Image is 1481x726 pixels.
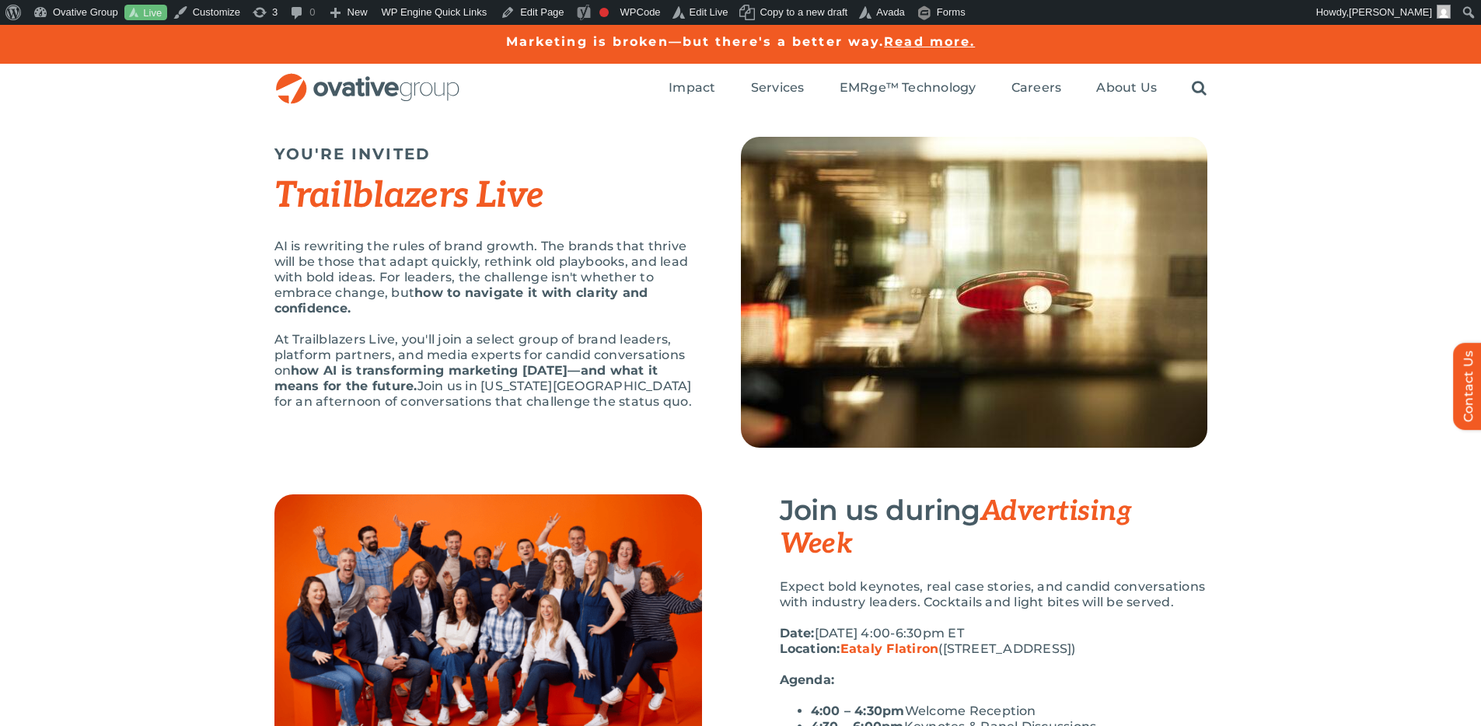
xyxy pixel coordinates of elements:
[274,332,702,410] p: At Trailblazers Live, you'll join a select group of brand leaders, platform partners, and media e...
[506,34,885,49] a: Marketing is broken—but there's a better way.
[274,239,702,316] p: AI is rewriting the rules of brand growth. The brands that thrive will be those that adapt quickl...
[1096,80,1157,97] a: About Us
[780,626,815,640] strong: Date:
[840,80,976,96] span: EMRge™ Technology
[780,641,939,656] strong: Location:
[780,579,1207,610] p: Expect bold keynotes, real case stories, and candid conversations with industry leaders. Cocktail...
[599,8,609,17] div: Focus keyphrase not set
[780,494,1207,560] h3: Join us during
[1011,80,1062,96] span: Careers
[274,285,648,316] strong: how to navigate it with clarity and confidence.
[1011,80,1062,97] a: Careers
[751,80,805,96] span: Services
[124,5,167,21] a: Live
[840,641,939,656] a: Eataly Flatiron
[1192,80,1207,97] a: Search
[274,72,461,86] a: OG_Full_horizontal_RGB
[274,174,544,218] em: Trailblazers Live
[274,145,702,163] h5: YOU'RE INVITED
[780,626,1207,657] p: [DATE] 4:00-6:30pm ET ([STREET_ADDRESS])
[780,672,835,687] strong: Agenda:
[669,64,1207,113] nav: Menu
[780,494,1132,561] span: Advertising Week
[840,80,976,97] a: EMRge™ Technology
[274,363,658,393] strong: how AI is transforming marketing [DATE]—and what it means for the future.
[811,703,1207,719] li: Welcome Reception
[884,34,975,49] a: Read more.
[751,80,805,97] a: Services
[811,703,905,718] strong: 4:00 – 4:30pm
[1349,6,1432,18] span: [PERSON_NAME]
[669,80,715,96] span: Impact
[741,137,1207,448] img: Creative – Hero
[1096,80,1157,96] span: About Us
[669,80,715,97] a: Impact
